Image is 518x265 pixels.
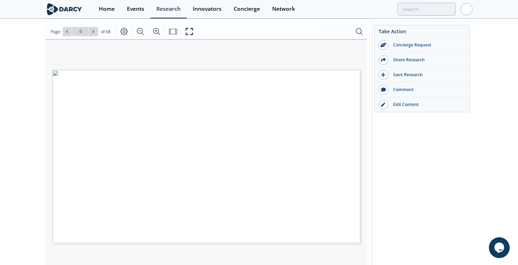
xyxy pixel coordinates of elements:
div: Edit Content [388,101,466,108]
div: Concierge [234,6,260,12]
div: Share Research [388,57,466,63]
input: Advanced Search [397,3,456,16]
div: Concierge Request [388,42,466,48]
img: logo-wide.svg [45,3,83,15]
div: Events [127,6,144,12]
div: Take Action [375,28,469,38]
iframe: chat widget [489,237,511,258]
div: Research [156,6,181,12]
div: Comment [388,87,466,93]
div: Innovators [193,6,222,12]
img: Profile [460,3,473,15]
div: Network [272,6,295,12]
div: Home [99,6,115,12]
a: Edit Content [375,97,469,112]
div: Save Research [388,72,466,78]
